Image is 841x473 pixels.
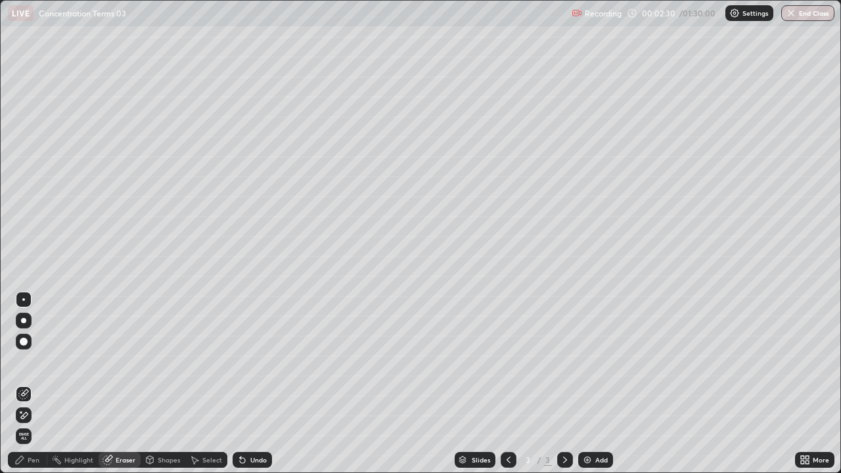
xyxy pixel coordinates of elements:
img: class-settings-icons [729,8,740,18]
p: Settings [742,10,768,16]
p: Recording [585,9,622,18]
div: More [813,457,829,463]
div: Pen [28,457,39,463]
div: / [537,456,541,464]
div: Highlight [64,457,93,463]
img: recording.375f2c34.svg [572,8,582,18]
div: Slides [472,457,490,463]
div: 3 [544,454,552,466]
div: Shapes [158,457,180,463]
div: Eraser [116,457,135,463]
span: Erase all [16,432,31,440]
img: end-class-cross [786,8,796,18]
div: Add [595,457,608,463]
div: 3 [522,456,535,464]
p: Concentration Terms 03 [39,8,126,18]
button: End Class [781,5,834,21]
div: Undo [250,457,267,463]
p: LIVE [12,8,30,18]
img: add-slide-button [582,455,593,465]
div: Select [202,457,222,463]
